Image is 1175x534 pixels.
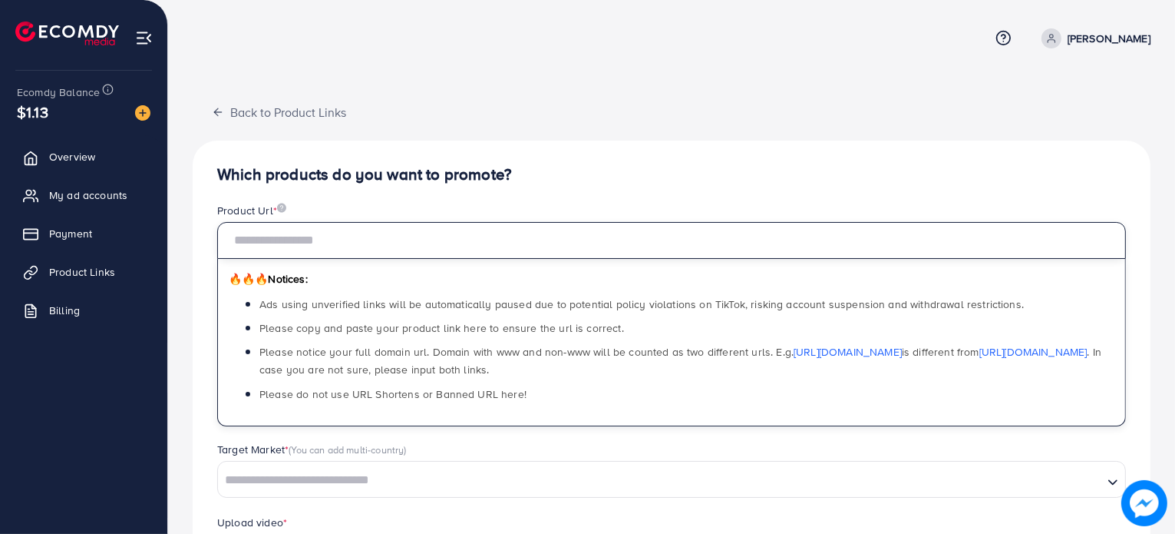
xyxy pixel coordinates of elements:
span: Notices: [229,271,308,287]
span: Ecomdy Balance [17,85,100,100]
label: Upload video [217,515,287,530]
a: [URL][DOMAIN_NAME] [979,344,1088,360]
label: Target Market [217,442,407,457]
a: Product Links [12,257,156,287]
a: [PERSON_NAME] [1035,28,1150,48]
span: Please copy and paste your product link here to ensure the url is correct. [259,320,624,336]
span: My ad accounts [49,187,127,203]
img: menu [135,29,153,47]
a: Billing [12,295,156,326]
div: Search for option [217,461,1126,498]
span: Overview [49,149,95,164]
span: Please do not use URL Shortens or Banned URL here! [259,386,526,402]
span: (You can add multi-country) [289,443,406,456]
img: logo [15,22,119,45]
a: Overview [12,141,156,172]
span: Payment [49,226,92,241]
span: $1.13 [17,101,48,123]
img: image [277,203,286,213]
span: Please notice your full domain url. Domain with www and non-www will be counted as two different ... [259,344,1101,377]
span: Ads using unverified links will be automatically paused due to potential policy violations on Tik... [259,297,1024,312]
span: Billing [49,303,80,318]
button: Back to Product Links [193,95,365,128]
p: [PERSON_NAME] [1068,29,1150,48]
label: Product Url [217,203,286,218]
img: image [1121,480,1167,526]
input: Search for option [219,469,1101,493]
span: Product Links [49,264,115,280]
img: image [135,105,150,121]
h4: Which products do you want to promote? [217,165,1126,184]
a: My ad accounts [12,180,156,211]
a: Payment [12,218,156,249]
span: 🔥🔥🔥 [229,271,268,287]
a: [URL][DOMAIN_NAME] [794,344,902,360]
